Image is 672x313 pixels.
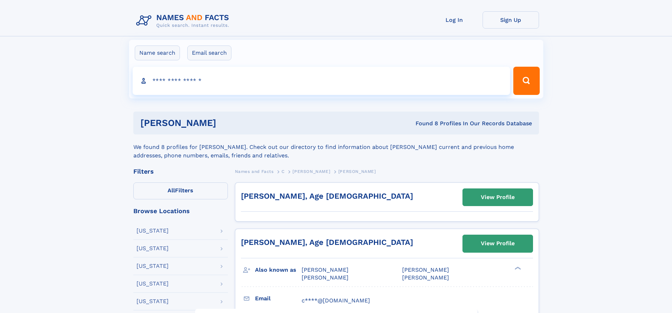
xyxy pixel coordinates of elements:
div: [US_STATE] [137,281,169,287]
span: [PERSON_NAME] [302,274,349,281]
a: Sign Up [483,11,539,29]
div: View Profile [481,235,515,252]
div: We found 8 profiles for [PERSON_NAME]. Check out our directory to find information about [PERSON_... [133,134,539,160]
a: View Profile [463,235,533,252]
h3: Email [255,293,302,305]
div: [US_STATE] [137,246,169,251]
a: [PERSON_NAME], Age [DEMOGRAPHIC_DATA] [241,238,413,247]
input: search input [133,67,510,95]
div: Filters [133,168,228,175]
span: [PERSON_NAME] [338,169,376,174]
a: Log In [426,11,483,29]
span: C [281,169,285,174]
label: Filters [133,182,228,199]
img: Logo Names and Facts [133,11,235,30]
span: [PERSON_NAME] [292,169,330,174]
label: Email search [187,46,231,60]
a: C [281,167,285,176]
span: [PERSON_NAME] [402,266,449,273]
h3: Also known as [255,264,302,276]
div: Found 8 Profiles In Our Records Database [316,120,532,127]
div: View Profile [481,189,515,205]
div: Browse Locations [133,208,228,214]
span: All [168,187,175,194]
span: [PERSON_NAME] [402,274,449,281]
div: [US_STATE] [137,299,169,304]
label: Name search [135,46,180,60]
div: [US_STATE] [137,228,169,234]
a: [PERSON_NAME], Age [DEMOGRAPHIC_DATA] [241,192,413,200]
a: Names and Facts [235,167,274,176]
div: [US_STATE] [137,263,169,269]
h1: [PERSON_NAME] [140,119,316,127]
a: View Profile [463,189,533,206]
span: [PERSON_NAME] [302,266,349,273]
button: Search Button [513,67,539,95]
a: [PERSON_NAME] [292,167,330,176]
div: ❯ [513,266,521,270]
